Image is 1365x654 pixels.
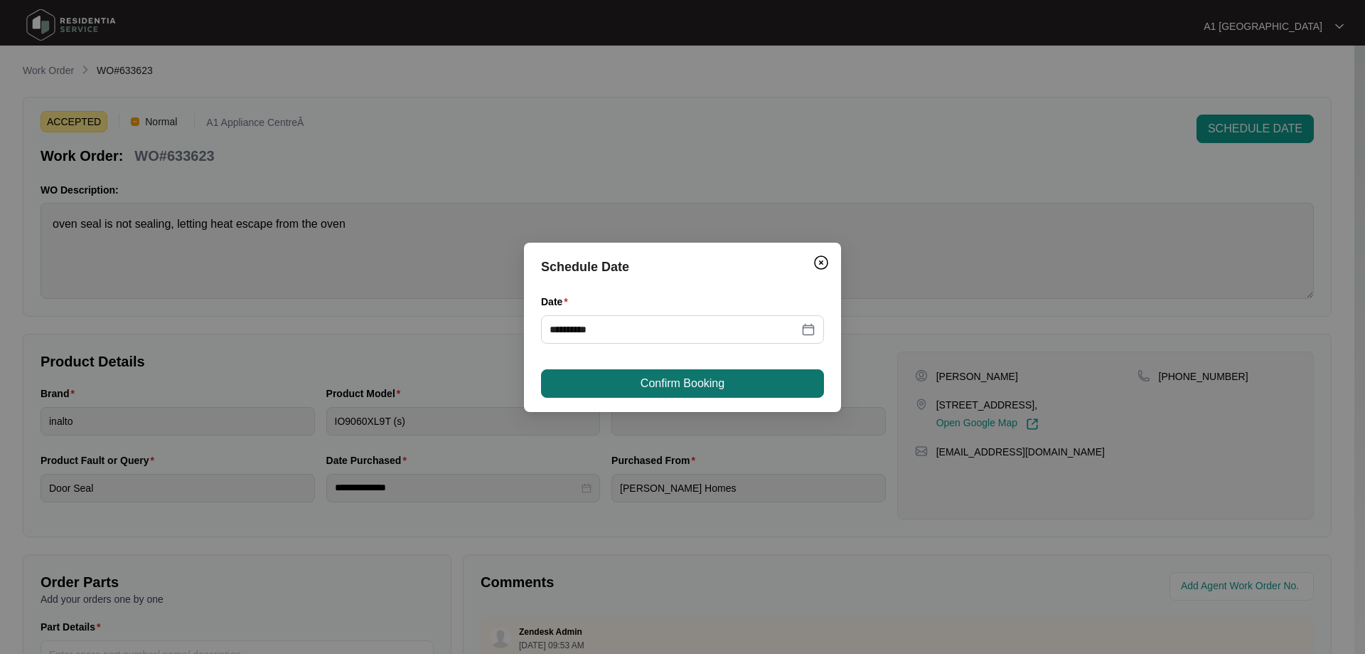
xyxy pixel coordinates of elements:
[541,257,824,277] div: Schedule Date
[550,322,798,337] input: Date
[541,295,574,309] label: Date
[641,375,724,392] span: Confirm Booking
[813,254,830,271] img: closeCircle
[810,251,833,274] button: Close
[541,369,824,398] button: Confirm Booking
